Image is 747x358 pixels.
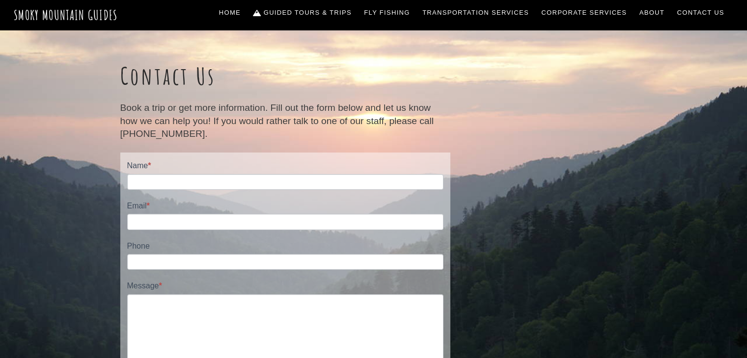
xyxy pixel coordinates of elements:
[215,2,245,23] a: Home
[418,2,532,23] a: Transportation Services
[127,159,443,174] label: Name
[127,280,443,294] label: Message
[538,2,631,23] a: Corporate Services
[127,240,443,254] label: Phone
[360,2,414,23] a: Fly Fishing
[14,7,118,23] a: Smoky Mountain Guides
[636,2,668,23] a: About
[120,102,450,140] p: Book a trip or get more information. Fill out the form below and let us know how we can help you!...
[127,200,443,214] label: Email
[249,2,356,23] a: Guided Tours & Trips
[120,62,450,90] h1: Contact Us
[673,2,728,23] a: Contact Us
